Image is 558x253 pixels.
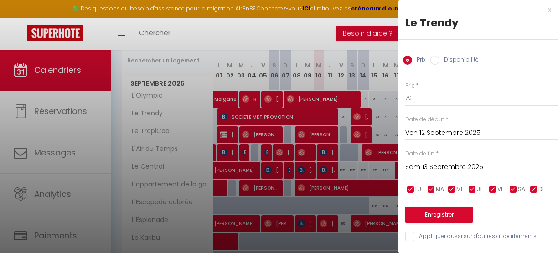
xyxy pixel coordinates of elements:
button: Enregistrer [405,207,473,223]
span: SA [518,185,525,194]
label: Date de fin [405,150,434,158]
label: Prix [412,56,426,66]
span: DI [538,185,543,194]
label: Disponibilité [439,56,479,66]
label: Prix [405,82,414,90]
div: Le Trendy [405,15,551,30]
span: LU [415,185,421,194]
button: Ouvrir le widget de chat LiveChat [7,4,35,31]
span: JE [477,185,483,194]
div: x [398,5,551,15]
span: VE [497,185,504,194]
span: ME [456,185,464,194]
span: MA [436,185,444,194]
label: Date de début [405,115,444,124]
